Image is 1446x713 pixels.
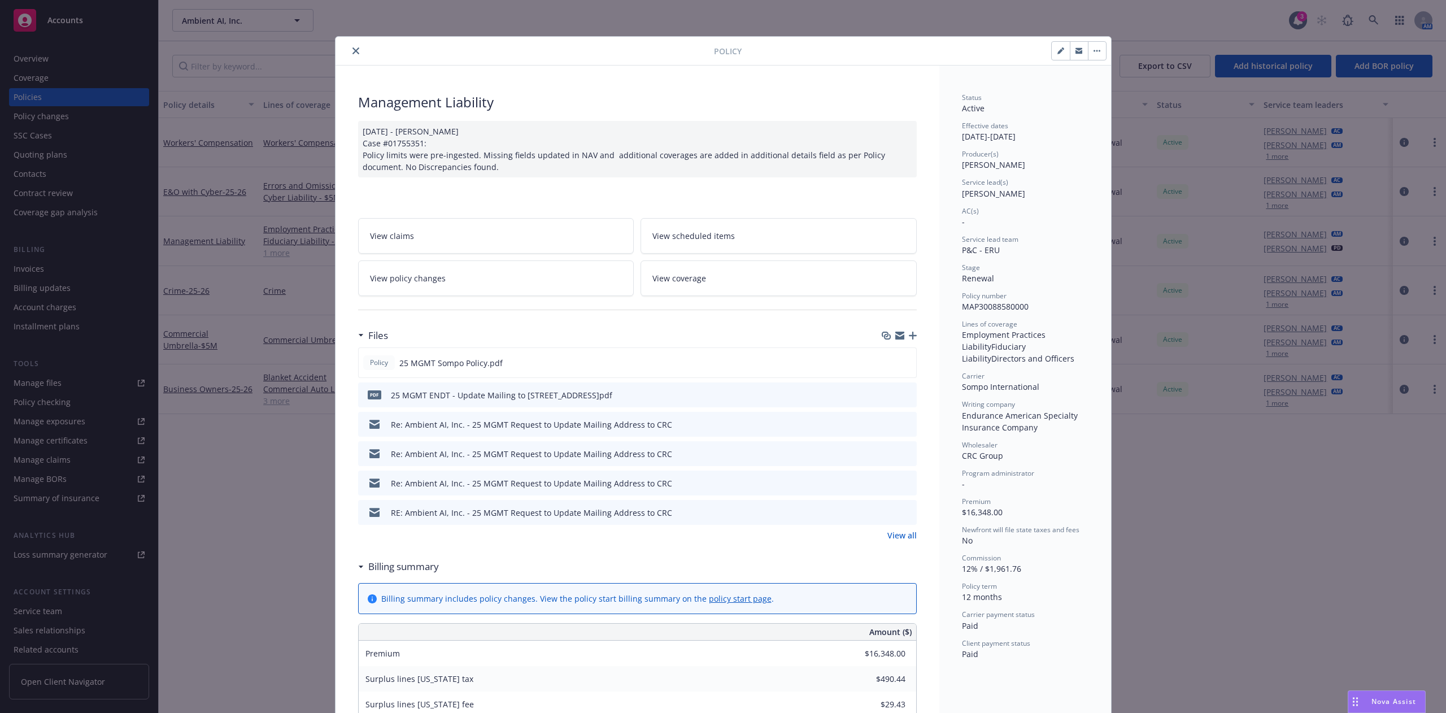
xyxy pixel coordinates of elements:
a: View coverage [641,260,917,296]
button: preview file [902,477,912,489]
button: download file [883,357,892,369]
div: Billing summary includes policy changes. View the policy start billing summary on the . [381,593,774,605]
span: Policy [714,45,742,57]
div: Re: Ambient AI, Inc. - 25 MGMT Request to Update Mailing Address to CRC [391,448,672,460]
a: View policy changes [358,260,634,296]
span: Service lead(s) [962,177,1008,187]
button: preview file [902,419,912,431]
span: Policy term [962,581,997,591]
a: View all [887,529,917,541]
span: Carrier payment status [962,610,1035,619]
h3: Files [368,328,388,343]
span: Fiduciary Liability [962,341,1028,364]
span: Stage [962,263,980,272]
span: $16,348.00 [962,507,1003,518]
button: preview file [901,357,912,369]
span: MAP30088580000 [962,301,1029,312]
div: RE: Ambient AI, Inc. - 25 MGMT Request to Update Mailing Address to CRC [391,507,672,519]
div: [DATE] - [PERSON_NAME] Case #01755351: Policy limits were pre-ingested. Missing fields updated in... [358,121,917,177]
span: View policy changes [370,272,446,284]
span: Active [962,103,985,114]
span: Writing company [962,399,1015,409]
button: download file [884,448,893,460]
span: Service lead team [962,234,1018,244]
span: Employment Practices Liability [962,329,1048,352]
div: Re: Ambient AI, Inc. - 25 MGMT Request to Update Mailing Address to CRC [391,419,672,431]
a: View claims [358,218,634,254]
span: [PERSON_NAME] [962,188,1025,199]
span: 12 months [962,592,1002,602]
input: 0.00 [839,671,912,688]
span: - [962,479,965,489]
span: Nova Assist [1371,697,1416,706]
div: [DATE] - [DATE] [962,121,1088,142]
span: Policy number [962,291,1007,301]
span: pdf [368,390,381,399]
button: Nova Assist [1348,690,1426,713]
span: [PERSON_NAME] [962,159,1025,170]
span: Premium [962,497,991,506]
button: download file [884,419,893,431]
div: Re: Ambient AI, Inc. - 25 MGMT Request to Update Mailing Address to CRC [391,477,672,489]
span: AC(s) [962,206,979,216]
span: No [962,535,973,546]
button: preview file [902,389,912,401]
span: Status [962,93,982,102]
span: View scheduled items [652,230,735,242]
span: Directors and Officers [991,353,1074,364]
span: Carrier [962,371,985,381]
input: 0.00 [839,645,912,662]
span: Premium [365,648,400,659]
span: - [962,216,965,227]
span: P&C - ERU [962,245,1000,255]
span: Surplus lines [US_STATE] fee [365,699,474,710]
button: preview file [902,448,912,460]
span: 12% / $1,961.76 [962,563,1021,574]
span: Renewal [962,273,994,284]
div: Billing summary [358,559,439,574]
span: Paid [962,620,978,631]
span: Newfront will file state taxes and fees [962,525,1079,534]
span: Wholesaler [962,440,998,450]
span: Sompo International [962,381,1039,392]
span: Paid [962,649,978,659]
span: Amount ($) [869,626,912,638]
input: 0.00 [839,696,912,713]
a: View scheduled items [641,218,917,254]
button: download file [884,507,893,519]
div: Files [358,328,388,343]
span: Client payment status [962,638,1030,648]
div: Management Liability [358,93,917,112]
span: Effective dates [962,121,1008,131]
span: Commission [962,553,1001,563]
a: policy start page [709,593,772,604]
span: Program administrator [962,468,1034,478]
span: 25 MGMT Sompo Policy.pdf [399,357,503,369]
div: 25 MGMT ENDT - Update Mailing to [STREET_ADDRESS]pdf [391,389,612,401]
span: View coverage [652,272,706,284]
button: preview file [902,507,912,519]
div: Drag to move [1348,691,1362,712]
span: Policy [368,358,390,368]
span: CRC Group [962,450,1003,461]
span: Lines of coverage [962,319,1017,329]
button: download file [884,477,893,489]
button: close [349,44,363,58]
span: View claims [370,230,414,242]
span: Surplus lines [US_STATE] tax [365,673,473,684]
button: download file [884,389,893,401]
span: Endurance American Specialty Insurance Company [962,410,1080,433]
span: Producer(s) [962,149,999,159]
h3: Billing summary [368,559,439,574]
